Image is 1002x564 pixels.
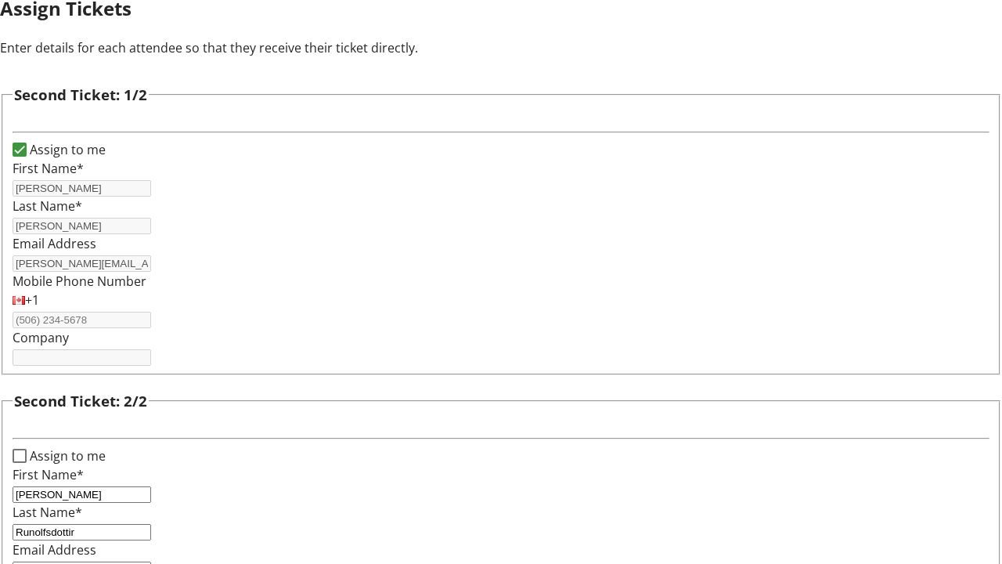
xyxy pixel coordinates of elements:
[13,541,96,559] label: Email Address
[13,160,84,177] label: First Name*
[13,273,146,290] label: Mobile Phone Number
[14,390,147,412] h3: Second Ticket: 2/2
[27,446,106,465] label: Assign to me
[14,84,147,106] h3: Second Ticket: 1/2
[13,312,151,328] input: (506) 234-5678
[13,466,84,483] label: First Name*
[13,329,69,346] label: Company
[27,140,106,159] label: Assign to me
[13,504,82,521] label: Last Name*
[13,235,96,252] label: Email Address
[13,197,82,215] label: Last Name*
